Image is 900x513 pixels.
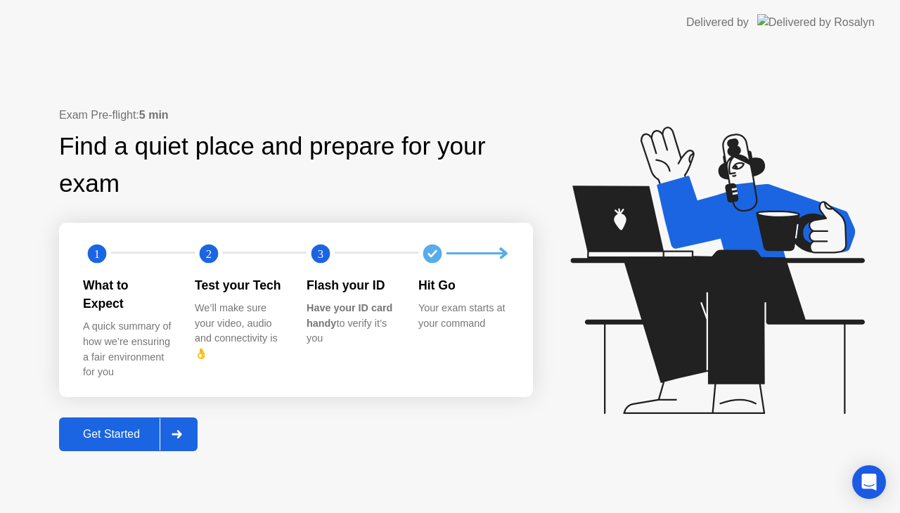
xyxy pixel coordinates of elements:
div: Open Intercom Messenger [852,465,886,499]
div: Exam Pre-flight: [59,107,533,124]
div: Get Started [63,428,160,441]
div: A quick summary of how we’re ensuring a fair environment for you [83,319,172,379]
div: Test your Tech [195,276,284,294]
button: Get Started [59,417,198,451]
img: Delivered by Rosalyn [757,14,875,30]
b: Have your ID card handy [307,302,392,329]
text: 3 [318,247,323,260]
text: 2 [206,247,212,260]
div: to verify it’s you [307,301,396,346]
div: Delivered by [686,14,749,31]
b: 5 min [139,109,169,121]
div: We’ll make sure your video, audio and connectivity is 👌 [195,301,284,361]
text: 1 [94,247,100,260]
div: Flash your ID [307,276,396,294]
div: Hit Go [418,276,508,294]
div: Your exam starts at your command [418,301,508,331]
div: What to Expect [83,276,172,313]
div: Find a quiet place and prepare for your exam [59,128,533,202]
